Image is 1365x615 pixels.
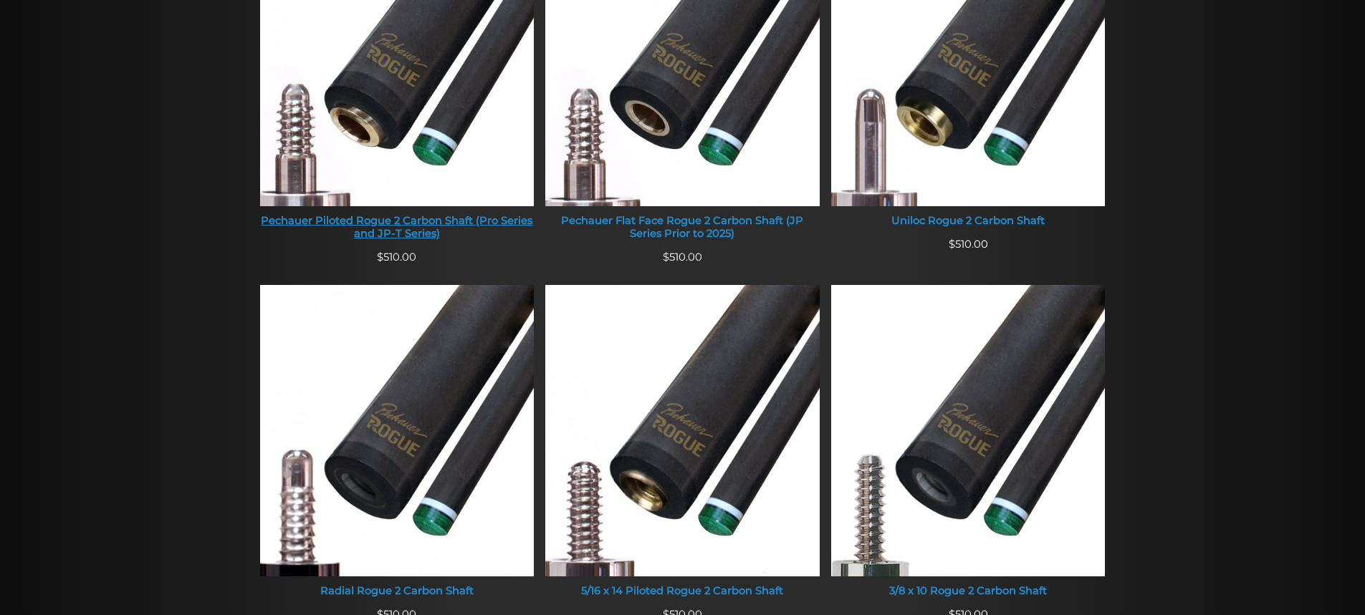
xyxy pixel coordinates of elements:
[663,251,669,263] span: $
[831,285,1106,576] img: 3/8 x 10 Rogue 2 Carbon Shaft
[377,251,383,263] span: $
[831,585,1106,598] div: 3/8 x 10 Rogue 2 Carbon Shaft
[831,215,1106,228] div: Uniloc Rogue 2 Carbon Shaft
[831,285,1106,606] a: 3/8 x 10 Rogue 2 Carbon Shaft 3/8 x 10 Rogue 2 Carbon Shaft
[545,215,820,240] div: Pechauer Flat Face Rogue 2 Carbon Shaft (JP Series Prior to 2025)
[949,238,988,251] span: 510.00
[663,251,702,263] span: 510.00
[260,285,535,606] a: Radial Rogue 2 Carbon Shaft Radial Rogue 2 Carbon Shaft
[260,585,535,598] div: Radial Rogue 2 Carbon Shaft
[545,285,820,606] a: 5/16 x 14 Piloted Rogue 2 Carbon Shaft 5/16 x 14 Piloted Rogue 2 Carbon Shaft
[260,215,535,240] div: Pechauer Piloted Rogue 2 Carbon Shaft (Pro Series and JP-T Series)
[260,285,535,576] img: Radial Rogue 2 Carbon Shaft
[377,251,416,263] span: 510.00
[545,285,820,576] img: 5/16 x 14 Piloted Rogue 2 Carbon Shaft
[949,238,955,251] span: $
[545,585,820,598] div: 5/16 x 14 Piloted Rogue 2 Carbon Shaft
